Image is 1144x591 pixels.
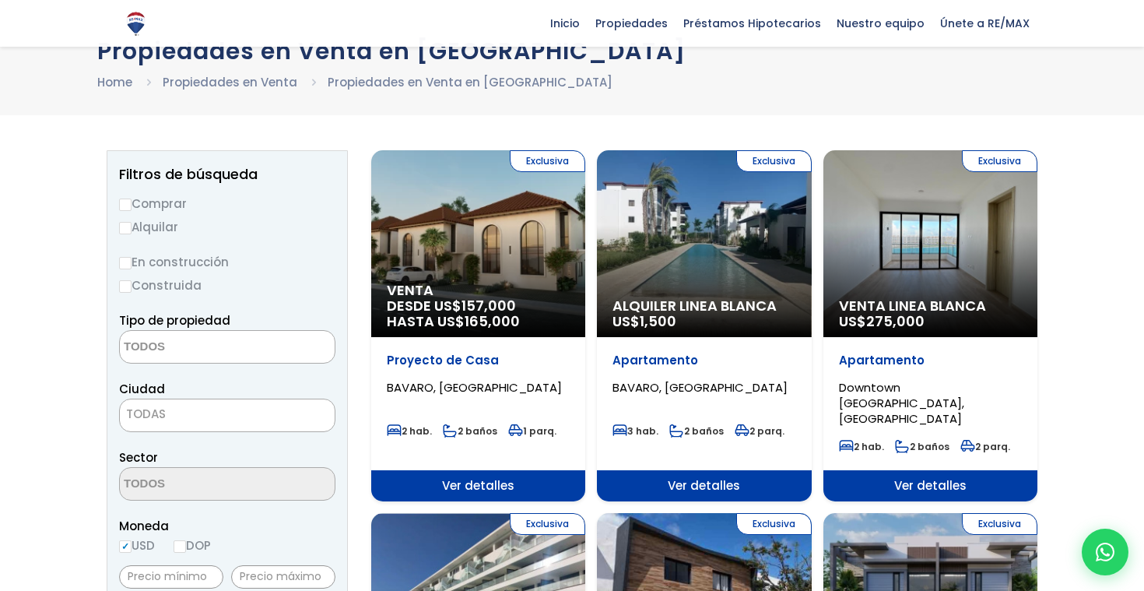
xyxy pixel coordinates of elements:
[962,150,1037,172] span: Exclusiva
[735,424,784,438] span: 2 parq.
[510,513,585,535] span: Exclusiva
[510,150,585,172] span: Exclusiva
[736,513,812,535] span: Exclusiva
[119,516,335,536] span: Moneda
[174,536,211,555] label: DOP
[119,199,132,211] input: Comprar
[174,540,186,553] input: DOP
[119,540,132,553] input: USD
[829,12,932,35] span: Nuestro equipo
[597,470,811,501] span: Ver detalles
[122,10,149,37] img: Logo de REMAX
[960,440,1010,453] span: 2 parq.
[120,403,335,425] span: TODAS
[588,12,676,35] span: Propiedades
[612,424,658,438] span: 3 hab.
[839,298,1022,314] span: Venta Linea Blanca
[387,283,570,298] span: Venta
[597,150,811,501] a: Exclusiva Alquiler Linea Blanca US$1,500 Apartamento BAVARO, [GEOGRAPHIC_DATA] 3 hab. 2 baños 2 p...
[823,150,1037,501] a: Exclusiva Venta Linea Blanca US$275,000 Apartamento Downtown [GEOGRAPHIC_DATA], [GEOGRAPHIC_DATA]...
[119,449,158,466] span: Sector
[120,331,271,364] textarea: Search
[612,353,795,368] p: Apartamento
[387,379,562,396] span: BAVARO, [GEOGRAPHIC_DATA]
[508,424,556,438] span: 1 parq.
[839,379,964,427] span: Downtown [GEOGRAPHIC_DATA], [GEOGRAPHIC_DATA]
[119,381,165,397] span: Ciudad
[387,424,432,438] span: 2 hab.
[119,399,335,432] span: TODAS
[371,150,585,501] a: Exclusiva Venta DESDE US$157,000 HASTA US$165,000 Proyecto de Casa BAVARO, [GEOGRAPHIC_DATA] 2 ha...
[97,74,132,90] a: Home
[387,314,570,329] span: HASTA US$
[119,217,335,237] label: Alquilar
[119,222,132,234] input: Alquilar
[231,565,335,589] input: Precio máximo
[119,194,335,213] label: Comprar
[640,311,676,331] span: 1,500
[97,37,1047,65] h1: Propiedades en Venta en [GEOGRAPHIC_DATA]
[676,12,829,35] span: Préstamos Hipotecarios
[932,12,1037,35] span: Únete a RE/MAX
[371,470,585,501] span: Ver detalles
[119,257,132,269] input: En construcción
[119,167,335,182] h2: Filtros de búsqueda
[461,296,516,315] span: 157,000
[328,72,612,92] li: Propiedades en Venta en [GEOGRAPHIC_DATA]
[823,470,1037,501] span: Ver detalles
[120,468,271,501] textarea: Search
[119,536,155,555] label: USD
[839,311,925,331] span: US$
[119,312,230,329] span: Tipo de propiedad
[866,311,925,331] span: 275,000
[612,311,676,331] span: US$
[119,565,223,589] input: Precio mínimo
[612,298,795,314] span: Alquiler Linea Blanca
[119,280,132,293] input: Construida
[839,353,1022,368] p: Apartamento
[387,298,570,329] span: DESDE US$
[612,379,788,396] span: BAVARO, [GEOGRAPHIC_DATA]
[119,252,335,272] label: En construcción
[387,353,570,368] p: Proyecto de Casa
[163,74,297,90] a: Propiedades en Venta
[839,440,884,453] span: 2 hab.
[465,311,520,331] span: 165,000
[736,150,812,172] span: Exclusiva
[542,12,588,35] span: Inicio
[119,276,335,295] label: Construida
[669,424,724,438] span: 2 baños
[962,513,1037,535] span: Exclusiva
[895,440,949,453] span: 2 baños
[443,424,497,438] span: 2 baños
[126,406,166,422] span: TODAS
